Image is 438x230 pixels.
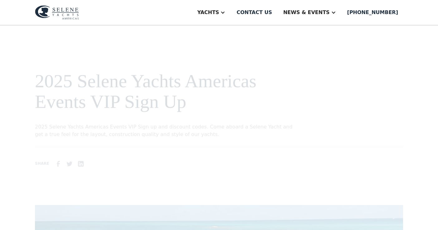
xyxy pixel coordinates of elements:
div: News & EVENTS [283,9,330,16]
img: Twitter [66,160,73,167]
div: [PHONE_NUMBER] [347,9,398,16]
div: Contact us [236,9,272,16]
h1: 2025 Selene Yachts Americas Events VIP Sign Up [35,71,294,112]
p: 2025 Selene Yachts Americas Events VIP Sign up and discount codes. Come aboard a Selene Yacht and... [35,123,294,138]
img: logo [35,5,79,20]
div: SHARE [35,161,49,166]
img: facebook [55,160,62,167]
div: Yachts [197,9,219,16]
img: Linkedin [77,160,85,167]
